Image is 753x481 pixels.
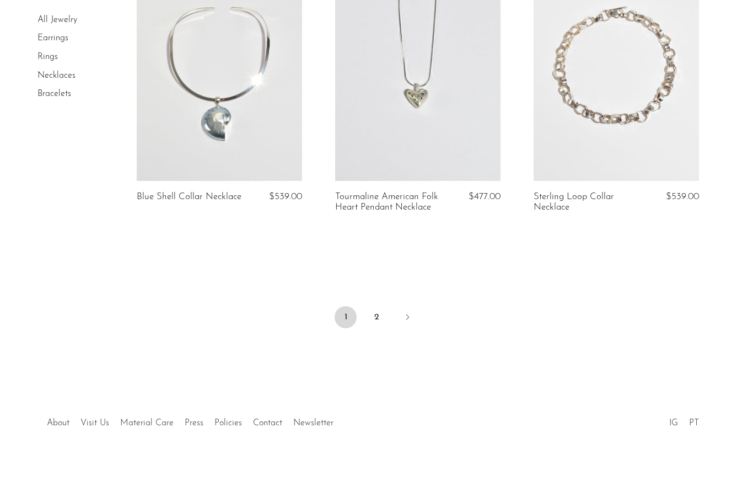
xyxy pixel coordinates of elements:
span: 1 [335,306,357,328]
a: Material Care [120,419,174,427]
ul: Quick links [41,410,339,431]
a: Rings [37,52,58,61]
a: About [47,419,69,427]
a: Bracelets [37,89,71,98]
a: Policies [214,419,242,427]
a: Necklaces [37,71,76,80]
a: Sterling Loop Collar Necklace [534,192,643,212]
span: $477.00 [469,192,501,201]
a: Tourmaline American Folk Heart Pendant Necklace [335,192,444,212]
a: Contact [253,419,282,427]
span: $539.00 [269,192,302,201]
a: IG [669,419,678,427]
a: Press [185,419,203,427]
a: Next [396,306,418,330]
ul: Social Medias [664,410,704,431]
a: Visit Us [80,419,109,427]
a: Earrings [37,34,68,43]
a: PT [689,419,699,427]
span: $539.00 [666,192,699,201]
a: All Jewelry [37,15,77,24]
a: 2 [365,306,388,328]
a: Blue Shell Collar Necklace [137,192,241,202]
